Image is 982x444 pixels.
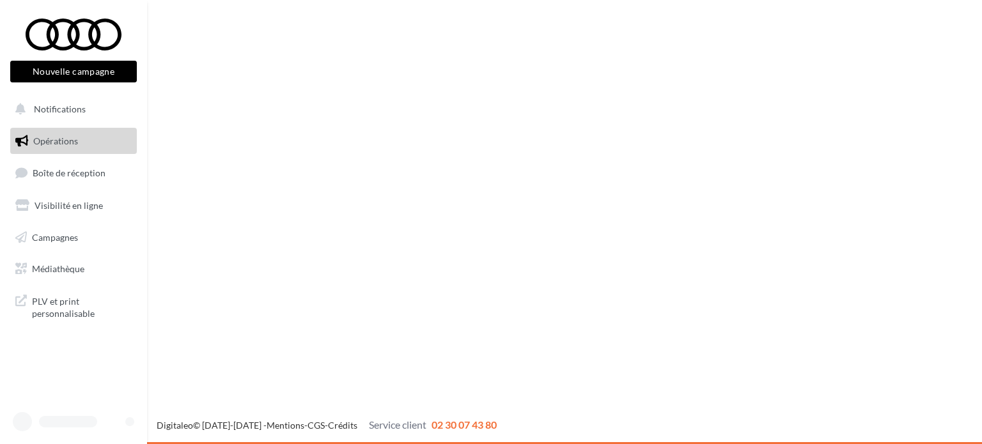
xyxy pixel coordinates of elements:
[33,135,78,146] span: Opérations
[8,96,134,123] button: Notifications
[8,287,139,325] a: PLV et print personnalisable
[308,420,325,431] a: CGS
[8,192,139,219] a: Visibilité en ligne
[10,61,137,82] button: Nouvelle campagne
[157,420,193,431] a: Digitaleo
[34,103,86,114] span: Notifications
[32,263,84,274] span: Médiathèque
[8,256,139,282] a: Médiathèque
[157,420,497,431] span: © [DATE]-[DATE] - - -
[8,224,139,251] a: Campagnes
[369,418,426,431] span: Service client
[328,420,357,431] a: Crédits
[8,128,139,155] a: Opérations
[33,167,105,178] span: Boîte de réception
[432,418,497,431] span: 02 30 07 43 80
[8,159,139,187] a: Boîte de réception
[35,200,103,211] span: Visibilité en ligne
[32,293,132,320] span: PLV et print personnalisable
[267,420,304,431] a: Mentions
[32,231,78,242] span: Campagnes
